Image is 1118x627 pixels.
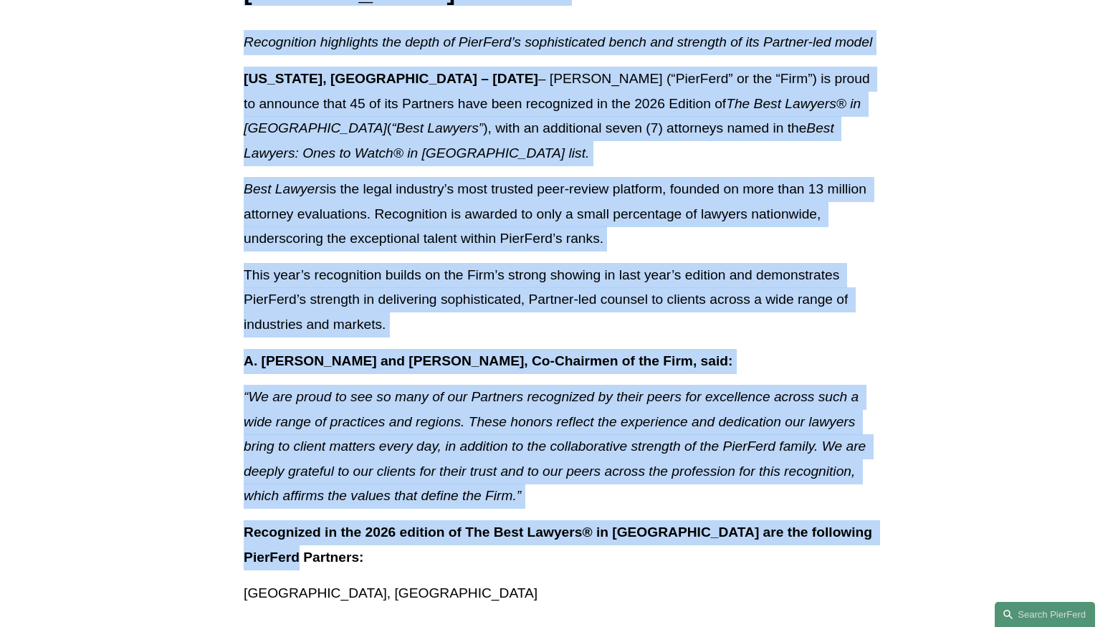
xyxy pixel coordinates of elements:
strong: A. [PERSON_NAME] and [PERSON_NAME], Co-Chairmen of the Firm, said: [244,353,732,368]
em: “We are proud to see so many of our Partners recognized by their peers for excellence across such... [244,389,869,503]
em: Recognition highlights the depth of PierFerd’s sophisticated bench and strength of its Partner-le... [244,34,872,49]
p: [GEOGRAPHIC_DATA], [GEOGRAPHIC_DATA] [244,581,874,606]
p: This year’s recognition builds on the Firm’s strong showing in last year’s edition and demonstrat... [244,263,874,338]
strong: [US_STATE], [GEOGRAPHIC_DATA] – [DATE] [244,71,538,86]
em: Best Lawyers [244,181,326,196]
em: “Best Lawyers” [391,120,483,135]
p: is the legal industry’s most trusted peer-review platform, founded on more than 13 million attorn... [244,177,874,252]
strong: Recognized in the 2026 edition of The Best Lawyers® in [GEOGRAPHIC_DATA] are the following PierFe... [244,525,876,565]
p: – [PERSON_NAME] (“PierFerd” or the “Firm”) is proud to announce that 45 of its Partners have been... [244,67,874,166]
em: Best Lawyers: Ones to Watch® in [GEOGRAPHIC_DATA] list. [244,120,838,161]
a: Search this site [995,602,1095,627]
